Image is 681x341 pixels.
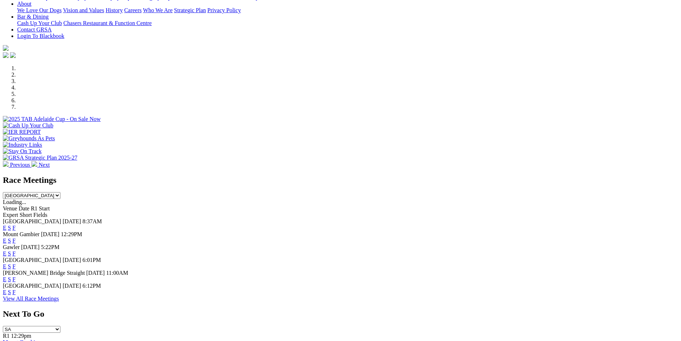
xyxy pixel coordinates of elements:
div: About [17,7,678,14]
img: 2025 TAB Adelaide Cup - On Sale Now [3,116,101,122]
span: 12:29pm [11,333,31,339]
span: 6:01PM [83,257,101,263]
span: R1 [3,333,10,339]
span: R1 Start [31,205,50,211]
a: F [13,225,16,231]
a: S [8,250,11,257]
span: [DATE] [63,218,81,224]
img: GRSA Strategic Plan 2025-27 [3,155,77,161]
img: logo-grsa-white.png [3,45,9,51]
img: chevron-left-pager-white.svg [3,161,9,167]
a: S [8,263,11,269]
a: Strategic Plan [174,7,206,13]
h2: Next To Go [3,309,678,319]
span: 11:00AM [106,270,128,276]
a: We Love Our Dogs [17,7,61,13]
a: S [8,225,11,231]
a: E [3,289,6,295]
div: Bar & Dining [17,20,678,26]
a: History [105,7,123,13]
a: Login To Blackbook [17,33,64,39]
span: Fields [33,212,47,218]
span: [GEOGRAPHIC_DATA] [3,257,61,263]
img: chevron-right-pager-white.svg [31,161,37,167]
a: E [3,225,6,231]
span: 12:29PM [61,231,82,237]
img: Stay On Track [3,148,41,155]
span: Expert [3,212,18,218]
img: Greyhounds As Pets [3,135,55,142]
a: E [3,276,6,282]
span: Gawler [3,244,20,250]
a: Contact GRSA [17,26,51,33]
span: [GEOGRAPHIC_DATA] [3,218,61,224]
a: Vision and Values [63,7,104,13]
img: facebook.svg [3,52,9,58]
span: Date [19,205,29,211]
span: Previous [10,162,30,168]
a: F [13,263,16,269]
span: [DATE] [63,283,81,289]
span: Next [39,162,50,168]
span: Venue [3,205,17,211]
span: [PERSON_NAME] Bridge Straight [3,270,85,276]
img: IER REPORT [3,129,41,135]
a: E [3,238,6,244]
span: [DATE] [21,244,40,250]
a: Previous [3,162,31,168]
a: S [8,238,11,244]
a: About [17,1,31,7]
a: Bar & Dining [17,14,49,20]
img: twitter.svg [10,52,16,58]
img: Industry Links [3,142,42,148]
a: S [8,289,11,295]
span: Loading... [3,199,26,205]
a: F [13,238,16,244]
span: 5:22PM [41,244,60,250]
img: Cash Up Your Club [3,122,53,129]
span: [DATE] [63,257,81,263]
a: Chasers Restaurant & Function Centre [63,20,152,26]
a: F [13,276,16,282]
h2: Race Meetings [3,175,678,185]
span: Short [20,212,32,218]
span: [GEOGRAPHIC_DATA] [3,283,61,289]
span: [DATE] [86,270,105,276]
a: E [3,250,6,257]
a: Cash Up Your Club [17,20,62,26]
a: Who We Are [143,7,173,13]
a: S [8,276,11,282]
a: F [13,289,16,295]
a: Privacy Policy [207,7,241,13]
a: F [13,250,16,257]
span: 6:12PM [83,283,101,289]
a: Next [31,162,50,168]
a: Careers [124,7,142,13]
span: [DATE] [41,231,60,237]
span: Mount Gambier [3,231,40,237]
span: 8:37AM [83,218,102,224]
a: View All Race Meetings [3,296,59,302]
a: E [3,263,6,269]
